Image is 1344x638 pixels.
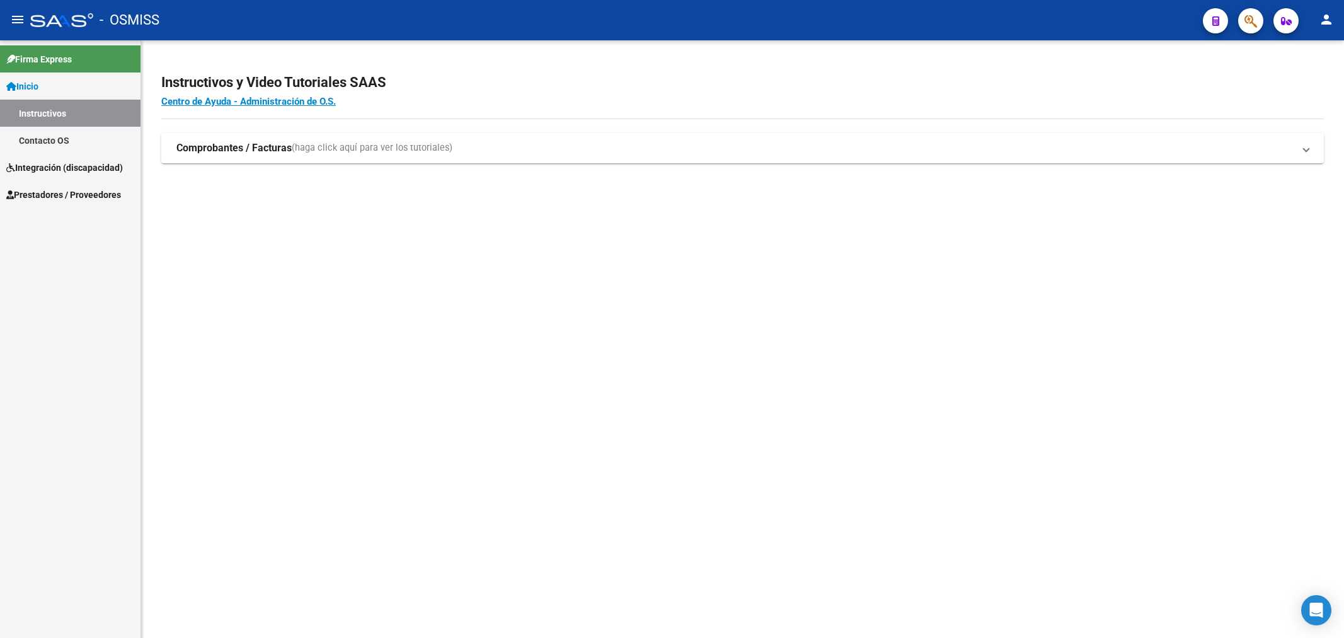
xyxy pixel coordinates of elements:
div: Open Intercom Messenger [1301,595,1331,625]
span: Prestadores / Proveedores [6,188,121,202]
h2: Instructivos y Video Tutoriales SAAS [161,71,1324,95]
mat-expansion-panel-header: Comprobantes / Facturas(haga click aquí para ver los tutoriales) [161,133,1324,163]
span: Integración (discapacidad) [6,161,123,175]
mat-icon: menu [10,12,25,27]
strong: Comprobantes / Facturas [176,141,292,155]
span: (haga click aquí para ver los tutoriales) [292,141,452,155]
span: - OSMISS [100,6,159,34]
span: Firma Express [6,52,72,66]
span: Inicio [6,79,38,93]
mat-icon: person [1319,12,1334,27]
a: Centro de Ayuda - Administración de O.S. [161,96,336,107]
